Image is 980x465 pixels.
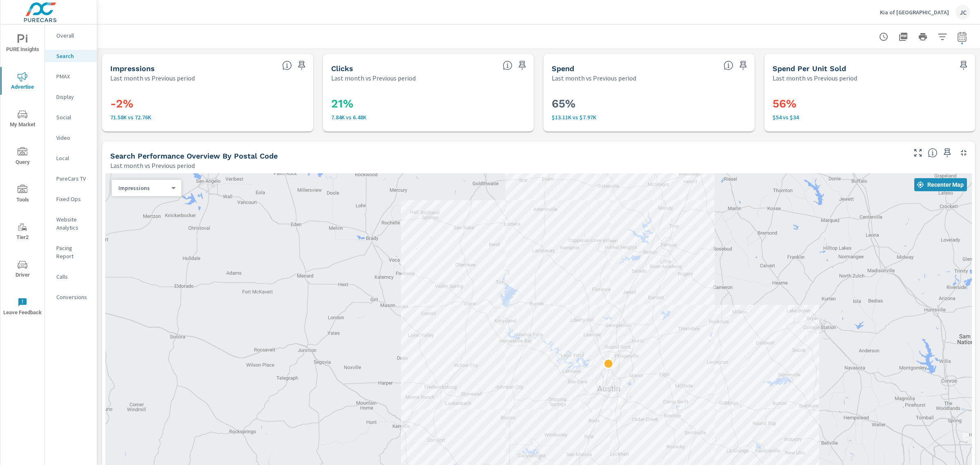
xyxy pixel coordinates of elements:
[880,9,949,16] p: Kia of [GEOGRAPHIC_DATA]
[56,72,90,80] p: PMAX
[918,181,964,188] span: Recenter Map
[110,114,305,121] p: 71,578 vs 72,763
[3,147,42,167] span: Query
[516,59,529,72] span: Save this to your personalized report
[110,97,305,111] h3: -2%
[45,213,97,234] div: Website Analytics
[56,293,90,301] p: Conversions
[56,174,90,183] p: PureCars TV
[110,73,195,83] p: Last month vs Previous period
[45,193,97,205] div: Fixed Ops
[331,64,353,73] h5: Clicks
[56,195,90,203] p: Fixed Ops
[552,64,574,73] h5: Spend
[331,97,526,111] h3: 21%
[110,161,195,170] p: Last month vs Previous period
[3,185,42,205] span: Tools
[928,148,938,158] span: Understand Search performance data by postal code. Individual postal codes can be selected and ex...
[45,50,97,62] div: Search
[56,52,90,60] p: Search
[3,110,42,130] span: My Market
[954,29,970,45] button: Select Date Range
[45,91,97,103] div: Display
[911,146,924,159] button: Make Fullscreen
[56,273,90,281] p: Calls
[56,134,90,142] p: Video
[773,64,846,73] h5: Spend Per Unit Sold
[110,152,278,160] h5: Search Performance Overview By Postal Code
[3,260,42,280] span: Driver
[282,60,292,70] span: The number of times an ad was shown on your behalf.
[56,154,90,162] p: Local
[552,114,746,121] p: $13,112 vs $7,968
[3,297,42,317] span: Leave Feedback
[0,25,45,325] div: nav menu
[56,113,90,121] p: Social
[3,222,42,242] span: Tier2
[45,242,97,262] div: Pacing Report
[934,29,951,45] button: Apply Filters
[773,97,967,111] h3: 56%
[895,29,911,45] button: "Export Report to PDF"
[773,114,967,121] p: $54 vs $34
[45,172,97,185] div: PureCars TV
[45,70,97,83] div: PMAX
[45,291,97,303] div: Conversions
[331,73,416,83] p: Last month vs Previous period
[45,29,97,42] div: Overall
[112,184,175,192] div: Impressions
[110,64,155,73] h5: Impressions
[56,244,90,260] p: Pacing Report
[331,114,526,121] p: 7,843 vs 6,482
[45,111,97,123] div: Social
[45,152,97,164] div: Local
[957,146,970,159] button: Minimize Widget
[941,146,954,159] span: Save this to your personalized report
[295,59,308,72] span: Save this to your personalized report
[45,271,97,283] div: Calls
[56,31,90,40] p: Overall
[3,72,42,92] span: Advertise
[957,59,970,72] span: Save this to your personalized report
[56,93,90,101] p: Display
[118,184,168,192] p: Impressions
[724,60,733,70] span: The amount of money spent on advertising during the period.
[915,29,931,45] button: Print Report
[3,34,42,54] span: PURE Insights
[914,178,967,191] button: Recenter Map
[955,5,970,20] div: JC
[737,59,750,72] span: Save this to your personalized report
[552,97,746,111] h3: 65%
[45,132,97,144] div: Video
[503,60,512,70] span: The number of times an ad was clicked by a consumer.
[552,73,636,83] p: Last month vs Previous period
[773,73,857,83] p: Last month vs Previous period
[56,215,90,232] p: Website Analytics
